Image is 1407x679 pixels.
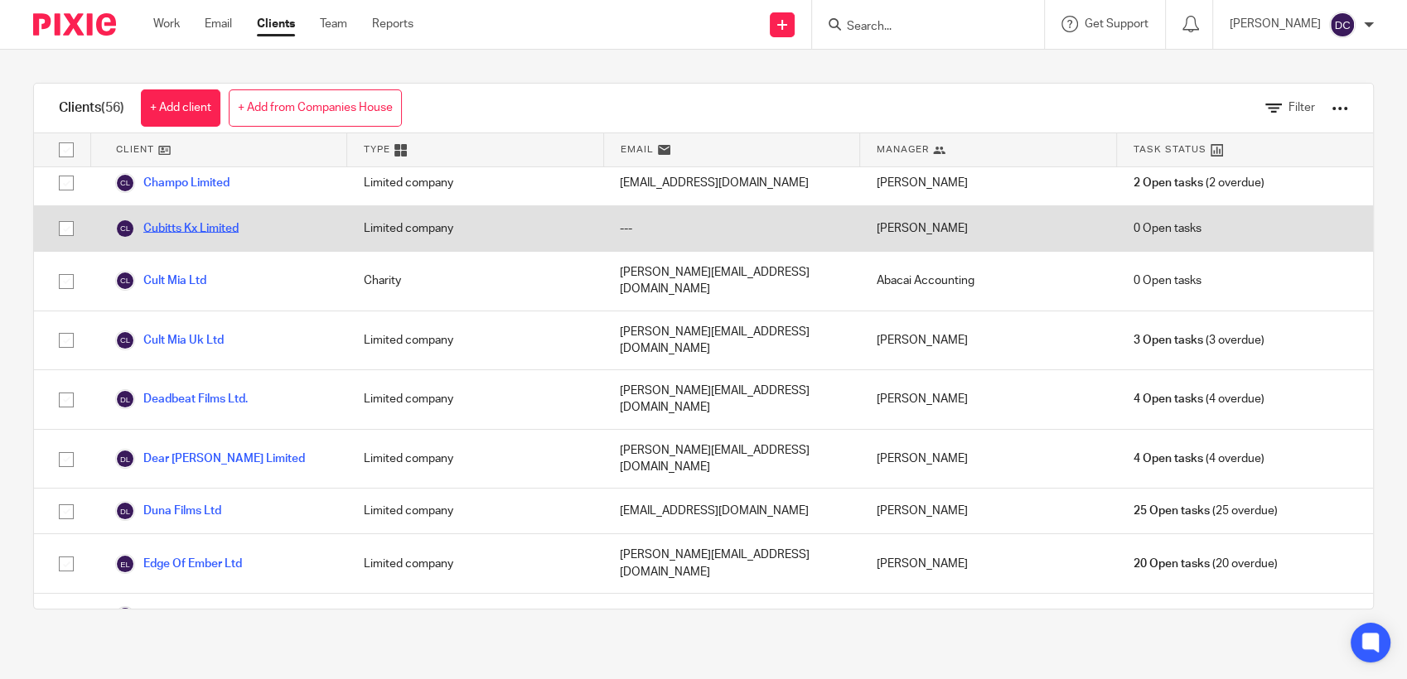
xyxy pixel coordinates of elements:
span: Filter [1289,102,1315,113]
span: (3 overdue) [1133,332,1264,349]
div: [PERSON_NAME] [860,311,1117,370]
div: [PERSON_NAME] [860,206,1117,251]
div: Limited company [347,161,604,205]
a: Cult Mia Uk Ltd [115,330,224,350]
img: svg%3E [115,330,135,350]
input: Search [845,20,994,35]
span: 25 Open tasks [1133,503,1209,519]
div: [PERSON_NAME] [860,489,1117,533]
a: Reports [372,16,413,32]
div: Limited company [347,311,604,370]
span: (2 overdue) [1133,175,1264,191]
div: Limited company [347,370,604,429]
div: [PERSON_NAME][EMAIL_ADDRESS][DOMAIN_NAME] [603,311,860,370]
span: 0 Open tasks [1133,220,1201,237]
div: [PERSON_NAME] [860,161,1117,205]
div: [PERSON_NAME] [860,534,1117,593]
div: [PERSON_NAME][EMAIL_ADDRESS][DOMAIN_NAME] [603,430,860,489]
span: 0 Open tasks [1133,608,1201,624]
div: Limited company [347,489,604,533]
div: [PERSON_NAME] [860,594,1117,638]
span: (56) [101,101,124,114]
span: 20 Open tasks [1133,556,1209,572]
div: [PERSON_NAME] [860,430,1117,489]
img: svg%3E [115,554,135,574]
div: [PERSON_NAME] [860,370,1117,429]
a: Team [320,16,347,32]
a: Deadbeat Films Ltd. [115,389,248,409]
span: (25 overdue) [1133,503,1277,519]
img: svg%3E [1329,12,1356,38]
div: Limited company [347,430,604,489]
span: 4 Open tasks [1133,450,1202,467]
span: Task Status [1134,142,1206,157]
span: Get Support [1085,18,1148,30]
a: Cubitts Kx Limited [115,219,239,238]
div: Limited company [347,534,604,593]
span: (4 overdue) [1133,391,1264,407]
img: svg%3E [115,449,135,469]
a: Champo Limited [115,173,230,193]
a: Cult Mia Ltd [115,271,206,291]
a: Duna Films Ltd [115,501,221,521]
a: Email [205,16,232,32]
span: 0 Open tasks [1133,272,1201,289]
img: svg%3E [115,501,135,521]
span: 4 Open tasks [1133,391,1202,407]
div: [PERSON_NAME][EMAIL_ADDRESS][DOMAIN_NAME] [603,534,860,593]
div: Abacai Accounting [860,252,1117,311]
a: Work [153,16,180,32]
span: (20 overdue) [1133,556,1277,572]
span: Manager [877,142,929,157]
div: [EMAIL_ADDRESS][DOMAIN_NAME] [603,489,860,533]
p: [PERSON_NAME] [1230,16,1321,32]
span: Client [116,142,154,157]
a: Edge Of Ember Ltd [115,554,242,574]
a: Clients [257,16,295,32]
span: (4 overdue) [1133,450,1264,467]
img: svg%3E [115,606,135,626]
div: Limited company [347,206,604,251]
div: Limited company [347,594,604,638]
div: [PERSON_NAME][EMAIL_ADDRESS][DOMAIN_NAME] [603,370,860,429]
span: Email [621,142,654,157]
img: svg%3E [115,219,135,238]
a: Encore Technologies Limited [115,606,293,626]
div: --- [603,206,860,251]
img: svg%3E [115,173,135,193]
div: Charity [347,252,604,311]
span: 2 Open tasks [1133,175,1202,191]
input: Select all [51,134,82,166]
div: --- [603,594,860,638]
a: Dear [PERSON_NAME] Limited [115,449,305,469]
a: + Add client [141,89,220,127]
img: svg%3E [115,389,135,409]
img: svg%3E [115,271,135,291]
div: [EMAIL_ADDRESS][DOMAIN_NAME] [603,161,860,205]
img: Pixie [33,13,116,36]
span: 3 Open tasks [1133,332,1202,349]
h1: Clients [59,99,124,117]
span: Type [364,142,390,157]
a: + Add from Companies House [229,89,402,127]
div: [PERSON_NAME][EMAIL_ADDRESS][DOMAIN_NAME] [603,252,860,311]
